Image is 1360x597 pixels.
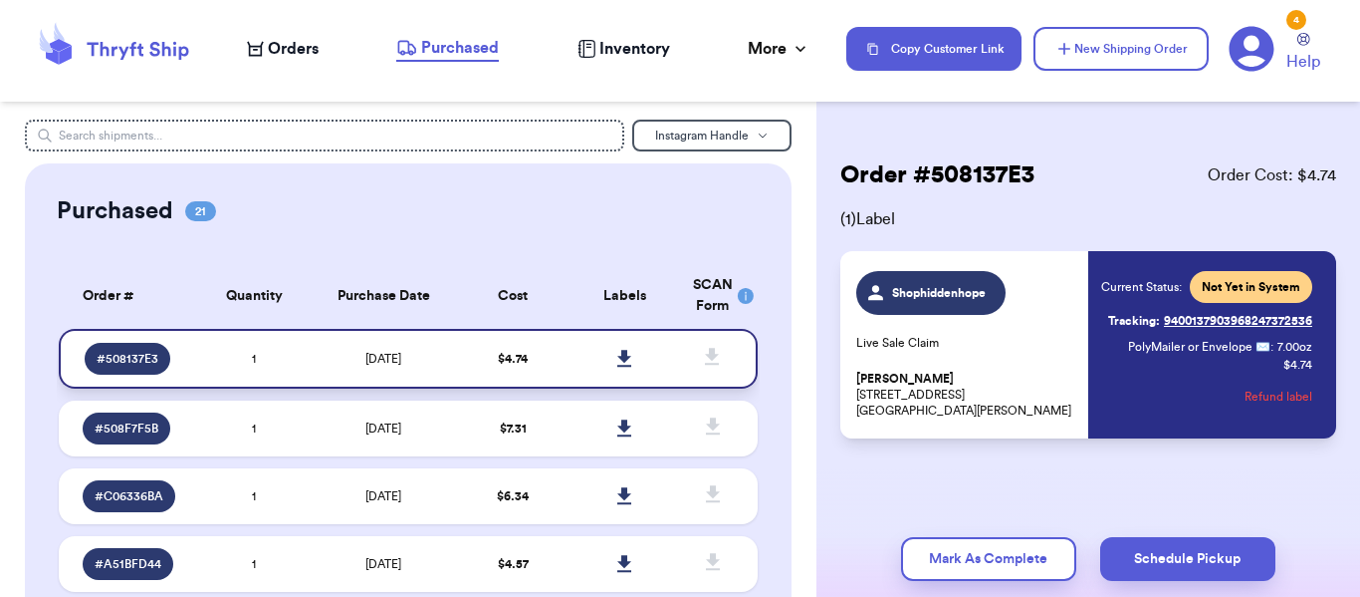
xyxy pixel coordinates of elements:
[1202,279,1300,295] span: Not Yet in System
[1245,375,1312,419] button: Refund label
[655,130,749,142] span: Instagram Handle
[457,263,568,329] th: Cost
[252,423,256,435] span: 1
[1100,537,1275,581] button: Schedule Pickup
[95,421,158,437] span: # 508F7F5B
[252,558,256,570] span: 1
[846,27,1021,71] button: Copy Customer Link
[25,120,624,151] input: Search shipments...
[365,558,401,570] span: [DATE]
[1283,357,1312,373] p: $ 4.74
[748,37,810,61] div: More
[1286,50,1320,74] span: Help
[1128,341,1270,353] span: PolyMailer or Envelope ✉️
[840,207,1336,231] span: ( 1 ) Label
[856,372,954,387] span: [PERSON_NAME]
[577,37,670,61] a: Inventory
[1033,27,1209,71] button: New Shipping Order
[599,37,670,61] span: Inventory
[1101,279,1182,295] span: Current Status:
[856,371,1076,419] p: [STREET_ADDRESS] [GEOGRAPHIC_DATA][PERSON_NAME]
[1286,10,1306,30] div: 4
[500,423,527,435] span: $ 7.31
[252,490,256,502] span: 1
[497,490,529,502] span: $ 6.34
[498,353,528,365] span: $ 4.74
[268,37,319,61] span: Orders
[901,537,1076,581] button: Mark As Complete
[365,423,401,435] span: [DATE]
[1277,339,1312,355] span: 7.00 oz
[1108,305,1312,337] a: Tracking:9400137903968247372536
[1208,163,1336,187] span: Order Cost: $ 4.74
[59,263,198,329] th: Order #
[97,351,158,367] span: # 508137E3
[840,159,1034,191] h2: Order # 508137E3
[892,285,987,301] span: Shophiddenhope
[1270,339,1273,355] span: :
[421,36,499,60] span: Purchased
[568,263,680,329] th: Labels
[693,275,734,317] div: SCAN Form
[1286,33,1320,74] a: Help
[95,488,163,504] span: # C06336BA
[632,120,792,151] button: Instagram Handle
[57,195,173,227] h2: Purchased
[198,263,310,329] th: Quantity
[247,37,319,61] a: Orders
[498,558,529,570] span: $ 4.57
[365,490,401,502] span: [DATE]
[1229,26,1274,72] a: 4
[185,201,216,221] span: 21
[95,556,161,572] span: # A51BFD44
[1108,313,1160,329] span: Tracking:
[396,36,499,62] a: Purchased
[365,353,401,365] span: [DATE]
[310,263,457,329] th: Purchase Date
[252,353,256,365] span: 1
[856,335,1076,351] p: Live Sale Claim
